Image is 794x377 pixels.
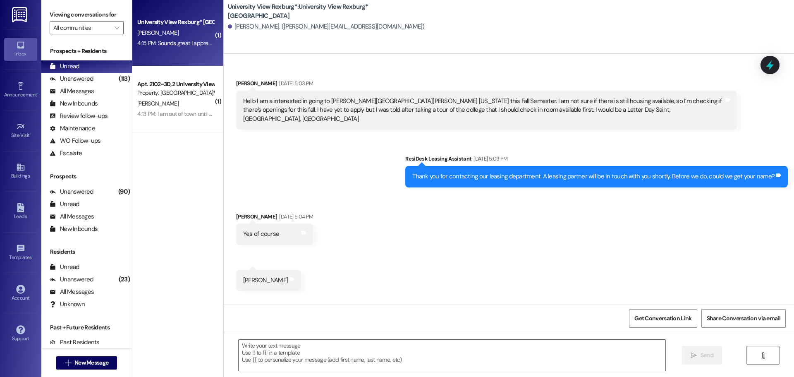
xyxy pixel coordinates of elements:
div: Unanswered [50,187,93,196]
i:  [760,352,766,359]
input: All communities [53,21,110,34]
span: New Message [74,358,108,367]
div: [PERSON_NAME] [236,212,313,224]
div: (23) [117,273,132,286]
i:  [691,352,697,359]
button: Send [682,346,722,365]
img: ResiDesk Logo [12,7,29,22]
div: All Messages [50,87,94,96]
div: Unanswered [50,74,93,83]
button: Share Conversation via email [701,309,786,328]
div: WO Follow-ups [50,137,100,145]
div: Unread [50,62,79,71]
div: Unanswered [50,275,93,284]
div: 4:13 PM: I am out of town until next week! [137,110,235,118]
div: Thank you for contacting our leasing department. A leasing partner will be in touch with you shor... [412,172,775,181]
div: Past Residents [50,338,100,347]
div: [DATE] 5:03 PM [471,154,507,163]
a: Buildings [4,160,37,182]
a: Site Visit • [4,120,37,142]
div: Apt. 2102~3D, 2 University View Rexburg [137,80,214,89]
div: Hello I am a interested in going to [PERSON_NAME][GEOGRAPHIC_DATA][PERSON_NAME] [US_STATE] this F... [243,97,724,123]
div: Unread [50,200,79,209]
div: [PERSON_NAME] [243,276,288,285]
div: Residents [41,247,132,256]
a: Account [4,282,37,305]
div: All Messages [50,212,94,221]
span: Share Conversation via email [707,314,780,323]
div: Escalate [50,149,82,158]
a: Inbox [4,38,37,60]
div: 4:15 PM: Sounds great I appreciate your help [137,39,244,47]
div: Prospects + Residents [41,47,132,55]
div: [DATE] 5:03 PM [277,79,313,88]
button: Get Conversation Link [629,309,697,328]
b: University View Rexburg*: University View Rexburg* [GEOGRAPHIC_DATA] [228,2,393,20]
div: [PERSON_NAME] [236,79,737,91]
div: [PERSON_NAME]. ([PERSON_NAME][EMAIL_ADDRESS][DOMAIN_NAME]) [228,22,425,31]
i:  [115,24,119,31]
button: New Message [56,356,117,370]
div: Property: [GEOGRAPHIC_DATA]* [137,89,214,97]
div: New Inbounds [50,99,98,108]
div: University View Rexburg* [GEOGRAPHIC_DATA] [137,18,214,26]
span: [PERSON_NAME] [137,29,179,36]
div: New Inbounds [50,225,98,233]
div: (90) [116,185,132,198]
div: [DATE] 5:04 PM [277,212,313,221]
span: • [32,253,33,259]
div: Unknown [50,300,85,309]
span: • [30,131,31,137]
div: Maintenance [50,124,95,133]
a: Support [4,323,37,345]
div: Past + Future Residents [41,323,132,332]
label: Viewing conversations for [50,8,124,21]
a: Leads [4,201,37,223]
div: Unread [50,263,79,271]
div: Prospects [41,172,132,181]
div: ResiDesk Leasing Assistant [405,154,788,166]
a: Templates • [4,242,37,264]
div: Review follow-ups [50,112,108,120]
span: Send [701,351,713,360]
div: Yes of course [243,230,279,238]
div: All Messages [50,288,94,296]
span: Get Conversation Link [634,314,691,323]
div: (113) [117,72,132,85]
span: • [37,91,38,96]
i:  [65,360,71,366]
span: [PERSON_NAME] [137,100,179,107]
